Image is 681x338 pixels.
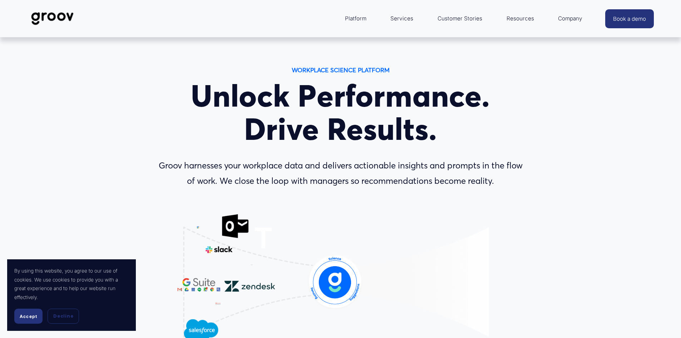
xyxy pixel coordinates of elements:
[341,10,370,27] a: folder dropdown
[154,158,528,189] p: Groov harnesses your workplace data and delivers actionable insights and prompts in the flow of w...
[48,309,79,324] button: Decline
[503,10,538,27] a: folder dropdown
[507,14,534,24] span: Resources
[605,9,654,28] a: Book a demo
[20,314,37,319] span: Accept
[14,266,129,302] p: By using this website, you agree to our use of cookies. We use cookies to provide you with a grea...
[434,10,486,27] a: Customer Stories
[53,313,73,319] span: Decline
[292,66,390,74] strong: WORKPLACE SCIENCE PLATFORM
[558,14,582,24] span: Company
[14,309,43,324] button: Accept
[7,259,136,331] section: Cookie banner
[554,10,586,27] a: folder dropdown
[387,10,417,27] a: Services
[27,7,78,30] img: Groov | Workplace Science Platform | Unlock Performance | Drive Results
[345,14,366,24] span: Platform
[154,79,528,146] h1: Unlock Performance. Drive Results.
